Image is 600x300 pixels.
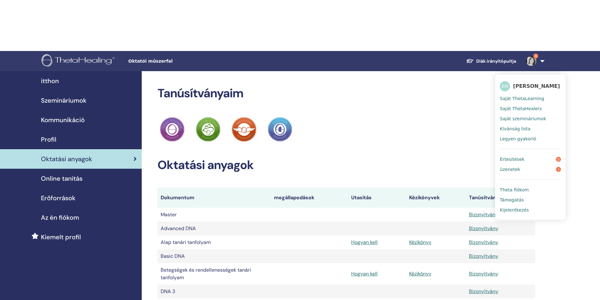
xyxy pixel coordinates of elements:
[500,197,524,203] span: Támogatás
[500,136,536,142] span: Legyen gyakorló
[157,188,271,208] th: Dokumentum
[500,187,529,193] span: Theta fiókom
[160,117,185,142] img: Practitioner
[495,74,566,220] ul: 4
[500,156,524,162] span: Értesítések
[469,288,498,295] a: Bizonyítvány
[500,93,561,104] a: Saját ThetaLearning
[500,124,561,134] a: Kívánság lista
[461,55,521,67] a: Diák irányítópultja
[157,263,271,285] td: Betegségek és rendellenességek tanári tanfolyam
[513,83,560,89] span: [PERSON_NAME]
[500,185,561,195] a: Theta fiókom
[157,222,271,235] td: Advanced DNA
[41,174,83,183] span: Online tanítás
[157,158,535,173] h2: Oktatási anyagok
[42,54,117,68] img: logo.png
[500,81,510,91] span: EM
[500,164,561,174] a: üzenetek1
[533,54,538,59] span: 4
[500,205,561,215] a: Kijelentkezés
[232,117,256,142] img: Practitioner
[466,58,474,64] img: graduation-cap-white.svg
[500,104,561,114] a: Saját ThetaHealers
[409,270,431,277] a: Kézikönyv
[157,208,271,222] td: Master
[500,114,561,124] a: Saját szemináriumok
[351,239,378,246] a: Hogyan kell
[271,188,348,208] th: megállapodások
[526,56,536,66] img: default.jpg
[469,239,498,246] a: Bizonyítvány
[157,235,271,249] td: Alap tanári tanfolyam
[41,76,59,86] span: itthon
[579,279,594,294] iframe: Intercom live chat
[500,167,520,172] span: üzenetek
[196,117,220,142] img: Practitioner
[556,167,561,172] span: 1
[500,79,561,93] a: EM[PERSON_NAME]
[41,154,92,164] span: Oktatási anyagok
[500,116,546,122] span: Saját szemináriumok
[500,126,530,132] span: Kívánság lista
[500,96,544,101] span: Saját ThetaLearning
[469,225,498,232] a: Bizonyítvány
[41,115,85,125] span: Kommunikáció
[157,86,535,101] h2: Tanúsítványaim
[128,58,223,65] span: Oktatói műszerfal
[409,239,431,246] a: Kézikönyv
[348,188,406,208] th: Utasítás
[500,195,561,205] a: Támogatás
[157,249,271,263] td: Basic DNA
[469,211,498,218] a: Bizonyítvány
[41,213,79,222] span: Az én fiókom
[41,96,87,105] span: Szemináriumok
[469,253,498,259] a: Bizonyítvány
[351,270,378,277] a: Hogyan kell
[406,188,466,208] th: Kézikönyvek
[556,157,561,162] span: 3
[469,270,498,277] a: Bizonyítvány
[268,117,292,142] img: Practitioner
[500,154,561,164] a: Értesítések3
[41,232,81,242] span: Kiemelt profil
[157,285,271,298] td: DNA 3
[500,106,542,111] span: Saját ThetaHealers
[466,188,535,208] th: Tanúsítványok
[500,134,561,144] a: Legyen gyakorló
[500,207,529,213] span: Kijelentkezés
[521,51,547,71] a: 4
[41,193,76,203] span: Erőforrások
[41,135,56,144] span: Profil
